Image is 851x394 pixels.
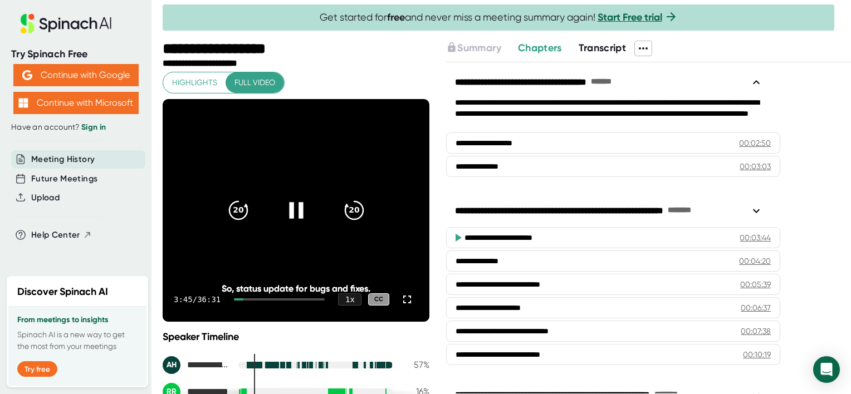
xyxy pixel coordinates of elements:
[163,356,229,374] div: Abby Henninger
[739,137,771,149] div: 00:02:50
[518,41,562,56] button: Chapters
[320,11,678,24] span: Get started for and never miss a meeting summary again!
[402,359,429,370] div: 57 %
[31,229,80,242] span: Help Center
[741,302,771,313] div: 00:06:37
[739,255,771,267] div: 00:04:20
[31,173,97,185] button: Future Meetings
[743,349,771,360] div: 00:10:19
[446,41,501,56] button: Summary
[13,92,139,114] button: Continue with Microsoft
[17,361,57,377] button: Try free
[189,283,403,294] div: So, status update for bugs and fixes.
[172,76,217,90] span: Highlights
[226,72,284,93] button: Full video
[163,356,180,374] div: AH
[11,48,140,61] div: Try Spinach Free
[17,284,108,299] h2: Discover Spinach AI
[163,72,226,93] button: Highlights
[31,191,60,204] button: Upload
[387,11,405,23] b: free
[163,331,429,343] div: Speaker Timeline
[740,161,771,172] div: 00:03:03
[518,42,562,54] span: Chapters
[368,293,389,306] div: CC
[740,232,771,243] div: 00:03:44
[457,42,501,54] span: Summary
[17,329,138,352] p: Spinach AI is a new way to get the most from your meetings
[740,279,771,290] div: 00:05:39
[234,76,275,90] span: Full video
[174,295,221,304] div: 3:45 / 36:31
[17,316,138,324] h3: From meetings to insights
[579,42,627,54] span: Transcript
[81,122,106,132] a: Sign in
[11,122,140,132] div: Have an account?
[13,64,139,86] button: Continue with Google
[741,326,771,337] div: 00:07:38
[579,41,627,56] button: Transcript
[338,293,361,306] div: 1 x
[31,229,92,242] button: Help Center
[446,41,517,56] div: Upgrade to access
[22,70,32,80] img: Aehbyd4JwY73AAAAAElFTkSuQmCC
[31,153,95,166] button: Meeting History
[598,11,662,23] a: Start Free trial
[813,356,840,383] div: Open Intercom Messenger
